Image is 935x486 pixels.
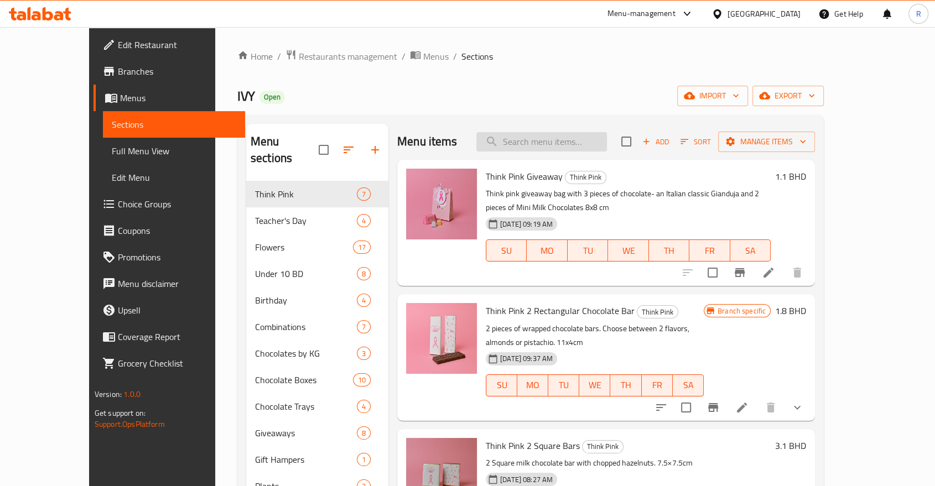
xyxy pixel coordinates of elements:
button: TH [649,239,689,262]
span: Branch specific [713,306,770,316]
span: Choice Groups [118,197,236,211]
span: TH [653,243,685,259]
div: items [353,241,371,254]
div: Combinations7 [246,313,388,340]
button: TU [548,374,579,396]
li: / [453,50,457,63]
p: 2 pieces of wrapped chocolate bars. Choose between 2 flavors, almonds or pistachio. 11x4cm [486,322,704,349]
span: TU [553,377,575,393]
span: Combinations [255,320,357,333]
div: Birthday4 [246,287,388,313]
button: import [677,86,748,106]
span: R [916,8,921,20]
span: 8 [357,428,370,438]
span: Flowers [255,241,353,254]
div: Gift Hampers1 [246,446,388,473]
span: Upsell [118,304,236,317]
span: 17 [354,242,370,253]
button: SA [730,239,771,262]
nav: breadcrumb [237,49,824,64]
span: Gift Hampers [255,453,357,466]
span: 7 [357,189,370,200]
h2: Menu items [397,133,458,150]
span: Add [641,135,671,148]
div: items [357,267,371,280]
a: Coupons [94,217,245,244]
a: Upsell [94,297,245,323]
button: WE [579,374,610,396]
div: items [357,214,371,227]
span: export [761,89,815,103]
input: search [476,132,607,151]
div: Think Pink7 [246,181,388,207]
a: Grocery Checklist [94,350,245,377]
span: Select to update [674,396,698,419]
div: items [357,453,371,466]
span: SA [735,243,766,259]
span: [DATE] 09:19 AM [496,219,557,229]
h6: 1.8 BHD [775,303,806,318]
span: Giveaways [255,426,357,440]
div: Open [259,91,285,104]
span: Think Pink [637,306,678,318]
span: TU [572,243,604,259]
div: items [357,187,371,201]
div: items [357,426,371,440]
span: Under 10 BD [255,267,357,280]
span: MO [531,243,563,259]
p: 2 Square milk chocolate bar with chopped hazelnuts. 7.5×7.5cm [486,456,771,470]
div: Think Pink [582,440,624,453]
span: Select to update [701,261,724,284]
button: WE [608,239,648,262]
span: Coupons [118,224,236,237]
button: SA [673,374,704,396]
h6: 3.1 BHD [775,438,806,453]
button: SU [486,239,527,262]
a: Promotions [94,244,245,270]
a: Branches [94,58,245,85]
span: import [686,89,739,103]
button: Branch-specific-item [700,394,726,421]
span: Select section [615,130,638,153]
span: 4 [357,295,370,306]
span: Think Pink [255,187,357,201]
span: Chocolate Boxes [255,373,353,386]
span: Version: [95,387,122,401]
span: Think Pink 2 Rectangular Chocolate Bar [486,302,635,319]
span: FR [694,243,725,259]
button: Add section [362,137,388,163]
span: Chocolate Trays [255,400,357,413]
div: items [353,373,371,386]
div: Menu-management [607,7,676,20]
span: Promotions [118,250,236,264]
span: SU [491,377,513,393]
h2: Menu sections [251,133,319,166]
a: Choice Groups [94,191,245,217]
a: Edit Menu [103,164,245,191]
div: Chocolate Boxes10 [246,367,388,393]
span: IVY [237,83,255,108]
span: Menus [120,91,236,104]
span: 10 [354,375,370,385]
div: Chocolates by KG3 [246,340,388,367]
span: Sections [112,118,236,131]
button: MO [527,239,567,262]
span: Grocery Checklist [118,357,236,370]
button: Sort [678,133,714,150]
a: Coverage Report [94,323,245,350]
span: Chocolates by KG [255,347,357,360]
div: items [357,347,371,360]
span: [DATE] 09:37 AM [496,353,557,364]
a: Restaurants management [285,49,397,64]
span: 1 [357,454,370,465]
span: Get support on: [95,406,146,420]
div: items [357,400,371,413]
button: FR [642,374,673,396]
span: Sort items [673,133,718,150]
span: WE [612,243,644,259]
svg: Show Choices [791,401,804,414]
span: Manage items [727,135,806,149]
span: Think Pink [565,171,606,184]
